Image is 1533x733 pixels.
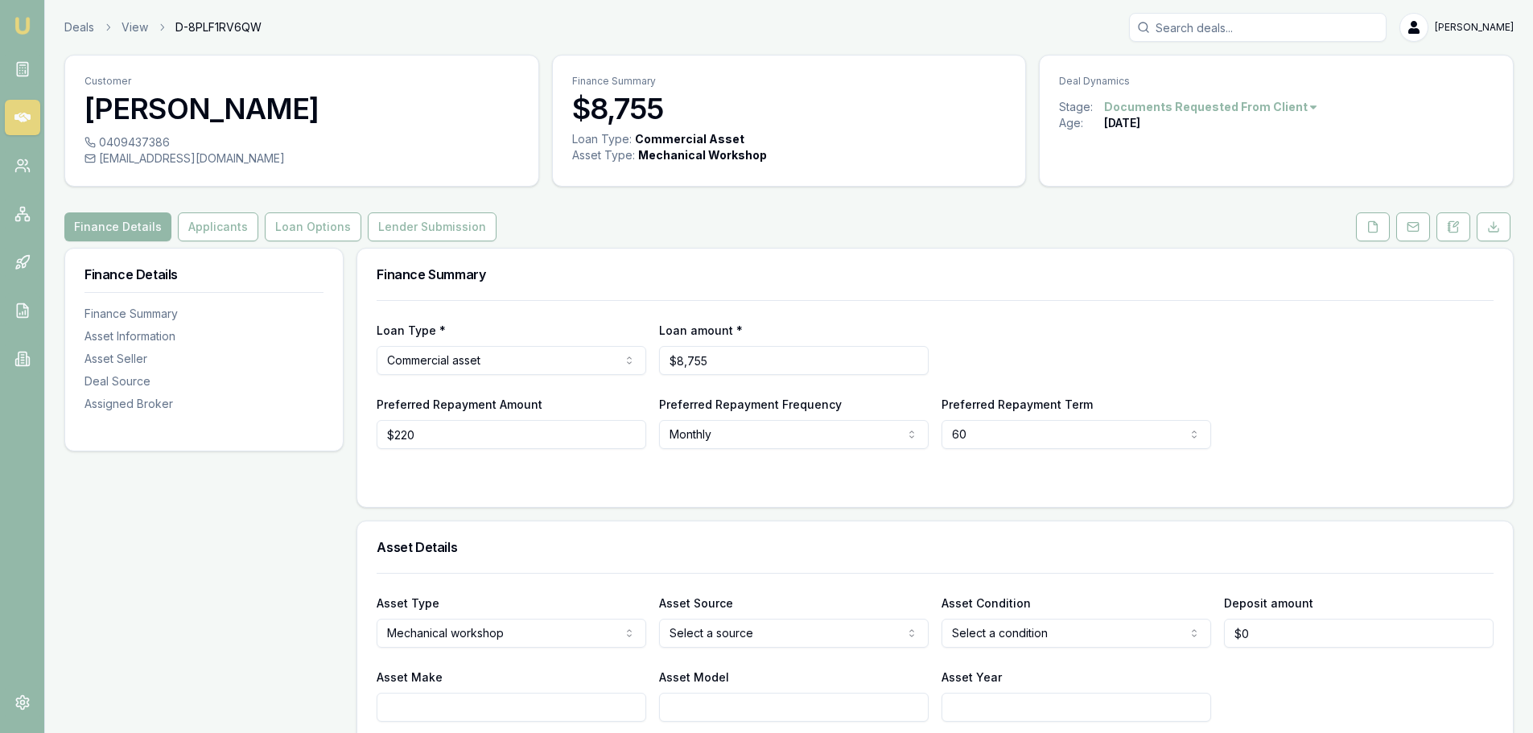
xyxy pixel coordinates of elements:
[1104,115,1140,131] div: [DATE]
[84,93,519,125] h3: [PERSON_NAME]
[572,147,635,163] div: Asset Type :
[942,397,1093,411] label: Preferred Repayment Term
[365,212,500,241] a: Lender Submission
[1059,75,1494,88] p: Deal Dynamics
[638,147,767,163] div: Mechanical Workshop
[659,397,842,411] label: Preferred Repayment Frequency
[13,16,32,35] img: emu-icon-u.png
[122,19,148,35] a: View
[377,397,542,411] label: Preferred Repayment Amount
[659,346,929,375] input: $
[1224,619,1494,648] input: $
[377,323,446,337] label: Loan Type *
[635,131,744,147] div: Commercial Asset
[178,212,258,241] button: Applicants
[84,268,323,281] h3: Finance Details
[1059,99,1104,115] div: Stage:
[572,93,1007,125] h3: $8,755
[377,268,1494,281] h3: Finance Summary
[175,212,262,241] a: Applicants
[942,670,1002,684] label: Asset Year
[265,212,361,241] button: Loan Options
[1129,13,1387,42] input: Search deals
[572,131,632,147] div: Loan Type:
[64,19,262,35] nav: breadcrumb
[64,212,171,241] button: Finance Details
[377,670,443,684] label: Asset Make
[64,212,175,241] a: Finance Details
[84,150,519,167] div: [EMAIL_ADDRESS][DOMAIN_NAME]
[659,670,729,684] label: Asset Model
[368,212,497,241] button: Lender Submission
[1435,21,1514,34] span: [PERSON_NAME]
[377,541,1494,554] h3: Asset Details
[659,596,733,610] label: Asset Source
[84,306,323,322] div: Finance Summary
[84,75,519,88] p: Customer
[942,596,1031,610] label: Asset Condition
[377,596,439,610] label: Asset Type
[64,19,94,35] a: Deals
[84,351,323,367] div: Asset Seller
[175,19,262,35] span: D-8PLF1RV6QW
[84,373,323,389] div: Deal Source
[84,328,323,344] div: Asset Information
[1104,99,1319,115] button: Documents Requested From Client
[84,396,323,412] div: Assigned Broker
[659,323,743,337] label: Loan amount *
[377,420,646,449] input: $
[1059,115,1104,131] div: Age:
[572,75,1007,88] p: Finance Summary
[262,212,365,241] a: Loan Options
[1224,596,1313,610] label: Deposit amount
[84,134,519,150] div: 0409437386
